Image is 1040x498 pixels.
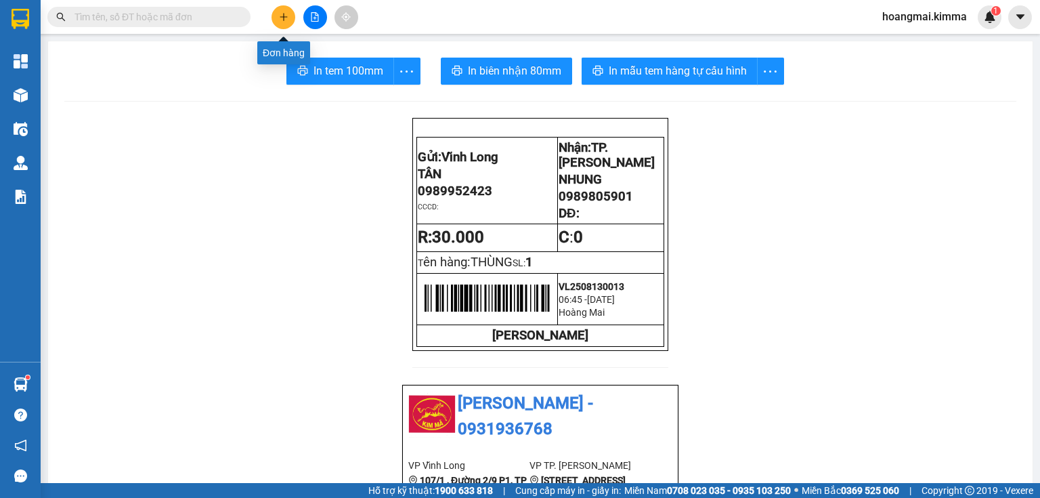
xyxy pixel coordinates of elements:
[418,257,513,268] span: T
[573,228,583,247] span: 0
[559,281,624,292] span: VL2508130013
[74,9,234,24] input: Tìm tên, số ĐT hoặc mã đơn
[14,122,28,136] img: warehouse-icon
[408,458,529,473] li: VP Vĩnh Long
[10,89,53,103] span: Thu rồi :
[14,470,27,482] span: message
[909,483,911,498] span: |
[559,206,579,221] span: DĐ:
[14,88,28,102] img: warehouse-icon
[441,150,498,165] span: Vĩnh Long
[26,375,30,379] sup: 1
[529,458,651,473] li: VP TP. [PERSON_NAME]
[334,5,358,29] button: aim
[418,184,492,199] span: 0989952423
[841,485,899,496] strong: 0369 525 060
[286,58,394,85] button: printerIn tem 100mm
[441,58,572,85] button: printerIn biên nhận 80mm
[408,391,672,442] li: [PERSON_NAME] - 0931936768
[418,228,484,247] strong: R:
[394,63,420,80] span: more
[559,307,605,318] span: Hoàng Mai
[341,12,351,22] span: aim
[757,58,784,85] button: more
[993,6,998,16] span: 1
[559,140,655,170] span: TP. [PERSON_NAME]
[297,65,308,78] span: printer
[582,58,758,85] button: printerIn mẫu tem hàng tự cấu hình
[515,483,621,498] span: Cung cấp máy in - giấy in:
[1014,11,1026,23] span: caret-down
[492,328,588,343] strong: [PERSON_NAME]
[559,228,569,247] strong: C
[116,60,224,79] div: 0989805901
[592,65,603,78] span: printer
[423,255,513,270] span: ên hàng:
[794,488,798,493] span: ⚪️
[313,62,383,79] span: In tem 100mm
[14,156,28,170] img: warehouse-icon
[667,485,791,496] strong: 0708 023 035 - 0935 103 250
[432,228,484,247] span: 30.000
[468,62,561,79] span: In biên nhận 80mm
[56,12,66,22] span: search
[513,257,525,268] span: SL:
[14,409,27,421] span: question-circle
[587,294,615,305] span: [DATE]
[12,9,29,29] img: logo-vxr
[116,13,148,27] span: Nhận:
[1008,5,1032,29] button: caret-down
[408,391,456,438] img: logo.jpg
[452,65,462,78] span: printer
[272,5,295,29] button: plus
[10,87,108,104] div: 30.000
[503,483,505,498] span: |
[12,28,106,44] div: TÂN
[418,167,441,182] span: TÂN
[14,190,28,204] img: solution-icon
[802,483,899,498] span: Miền Bắc
[559,140,655,170] span: Nhận:
[12,12,106,28] div: Vĩnh Long
[303,5,327,29] button: file-add
[408,476,418,485] span: environment
[609,62,747,79] span: In mẫu tem hàng tự cấu hình
[624,483,791,498] span: Miền Nam
[529,476,539,485] span: environment
[559,189,633,204] span: 0989805901
[14,377,28,392] img: warehouse-icon
[418,150,498,165] span: Gửi:
[758,63,783,80] span: more
[310,12,320,22] span: file-add
[368,483,493,498] span: Hỗ trợ kỹ thuật:
[525,255,533,270] span: 1
[871,8,978,25] span: hoangmai.kimma
[393,58,420,85] button: more
[116,44,224,60] div: NHUNG
[471,255,513,270] span: THÙNG
[559,228,583,247] span: :
[991,6,1001,16] sup: 1
[12,13,32,27] span: Gửi:
[116,12,224,44] div: TP. [PERSON_NAME]
[559,294,587,305] span: 06:45 -
[279,12,288,22] span: plus
[12,44,106,63] div: 0989952423
[435,485,493,496] strong: 1900 633 818
[559,172,602,187] span: NHUNG
[14,54,28,68] img: dashboard-icon
[984,11,996,23] img: icon-new-feature
[418,203,439,211] span: CCCD:
[14,439,27,452] span: notification
[965,486,974,495] span: copyright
